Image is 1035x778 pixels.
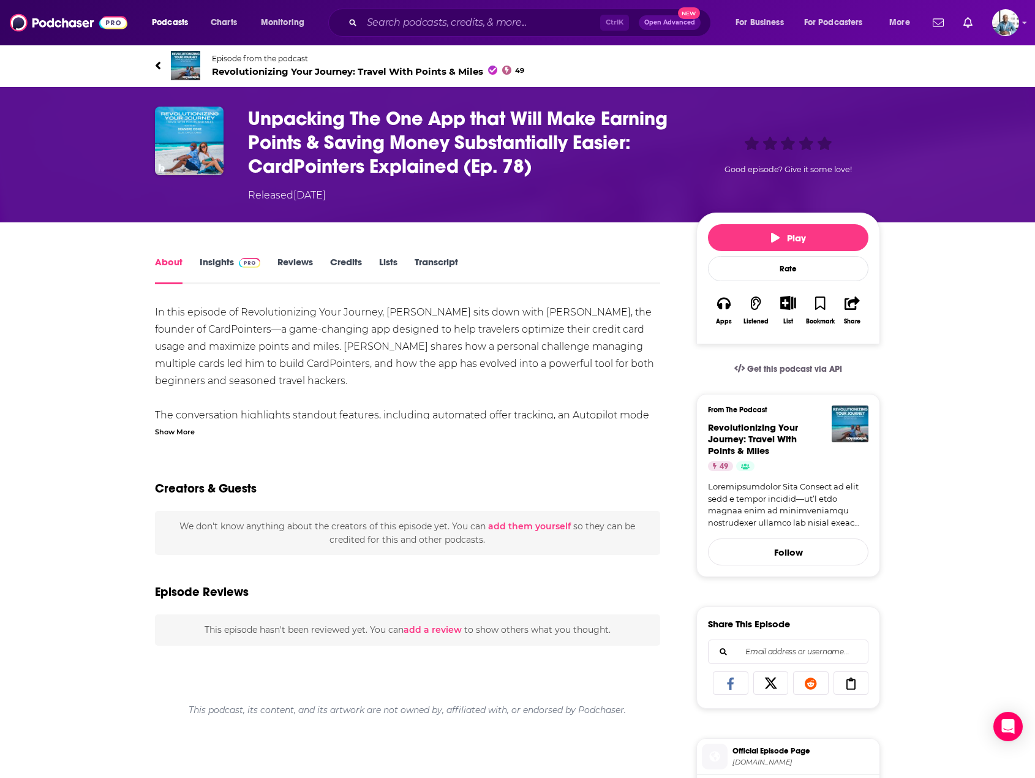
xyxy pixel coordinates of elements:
span: revolutionizingyourjourney.blubrry.net [732,758,875,767]
button: add them yourself [488,521,571,531]
button: open menu [881,13,925,32]
a: 49 [708,461,733,471]
div: Share [844,318,860,325]
a: Revolutionizing Your Journey: Travel With Points & Miles [708,421,798,456]
a: Credits [330,256,362,284]
span: Episode from the podcast [212,54,524,63]
span: More [889,14,910,31]
a: Share on Facebook [713,671,748,695]
input: Search podcasts, credits, & more... [362,13,600,32]
div: Open Intercom Messenger [993,712,1023,741]
span: Get this podcast via API [747,364,842,374]
div: This podcast, its content, and its artwork are not owned by, affiliated with, or endorsed by Podc... [155,695,660,725]
a: Show notifications dropdown [958,12,977,33]
a: Charts [203,13,244,32]
button: Follow [708,538,868,565]
span: Logged in as BoldlyGo [992,9,1019,36]
button: Bookmark [804,288,836,333]
button: Show profile menu [992,9,1019,36]
span: Podcasts [152,14,188,31]
button: open menu [143,13,204,32]
img: Unpacking The One App that Will Make Earning Points & Saving Money Substantially Easier: CardPoin... [155,107,224,175]
a: Loremipsumdolor Sita Consect ad elit sedd e tempor incidid—ut’l etdo magnaa enim ad minimveniamqu... [708,481,868,529]
div: Listened [743,318,769,325]
button: open menu [796,13,881,32]
a: Lists [379,256,397,284]
a: Official Episode Page[DOMAIN_NAME] [702,744,875,769]
h2: Creators & Guests [155,481,257,496]
div: Rate [708,256,868,281]
div: Show More ButtonList [772,288,804,333]
span: 49 [720,461,728,473]
span: In this episode of Revolutionizing Your Journey, [PERSON_NAME] sits down with [PERSON_NAME], the ... [155,306,654,387]
h3: Episode Reviews [155,584,249,600]
span: Revolutionizing Your Journey: Travel With Points & Miles [212,66,524,77]
a: Show notifications dropdown [928,12,949,33]
span: Play [771,232,806,244]
img: User Profile [992,9,1019,36]
img: Revolutionizing Your Journey: Travel With Points & Miles [171,51,200,80]
button: open menu [727,13,799,32]
img: Podchaser Pro [239,258,260,268]
h3: From The Podcast [708,406,859,414]
button: Share [837,288,868,333]
div: List [783,317,793,325]
span: For Podcasters [804,14,863,31]
a: Get this podcast via API [724,354,852,384]
input: Email address or username... [718,640,858,663]
span: Monitoring [261,14,304,31]
img: Podchaser - Follow, Share and Rate Podcasts [10,11,127,34]
div: Released [DATE] [248,188,326,203]
h1: Unpacking The One App that Will Make Earning Points & Saving Money Substantially Easier: CardPoin... [248,107,677,178]
button: Open AdvancedNew [639,15,701,30]
span: New [678,7,700,19]
button: Listened [740,288,772,333]
div: Apps [716,318,732,325]
span: Open Advanced [644,20,695,26]
span: Ctrl K [600,15,629,31]
a: Reviews [277,256,313,284]
div: Search podcasts, credits, & more... [340,9,723,37]
button: Apps [708,288,740,333]
button: open menu [252,13,320,32]
span: This episode hasn't been reviewed yet. You can to show others what you thought. [205,624,611,635]
span: Official Episode Page [732,746,875,757]
img: Revolutionizing Your Journey: Travel With Points & Miles [832,406,868,442]
div: Search followers [708,640,868,664]
a: InsightsPodchaser Pro [200,256,260,284]
span: For Business [736,14,784,31]
a: Share on X/Twitter [753,671,789,695]
a: Revolutionizing Your Journey: Travel With Points & MilesEpisode from the podcastRevolutionizing Y... [155,51,880,80]
span: The conversation highlights standout features, including automated offer tracking, an Autopilot m... [155,409,658,489]
button: Play [708,224,868,251]
a: Copy Link [834,671,869,695]
span: We don't know anything about the creators of this episode yet . You can so they can be credited f... [179,521,635,545]
div: Bookmark [806,318,835,325]
button: add a review [404,623,462,636]
a: Share on Reddit [793,671,829,695]
a: Transcript [415,256,458,284]
a: About [155,256,183,284]
button: Show More Button [775,296,800,309]
h3: Share This Episode [708,618,790,630]
span: Charts [211,14,237,31]
span: 49 [515,68,524,74]
span: Good episode? Give it some love! [724,165,852,174]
